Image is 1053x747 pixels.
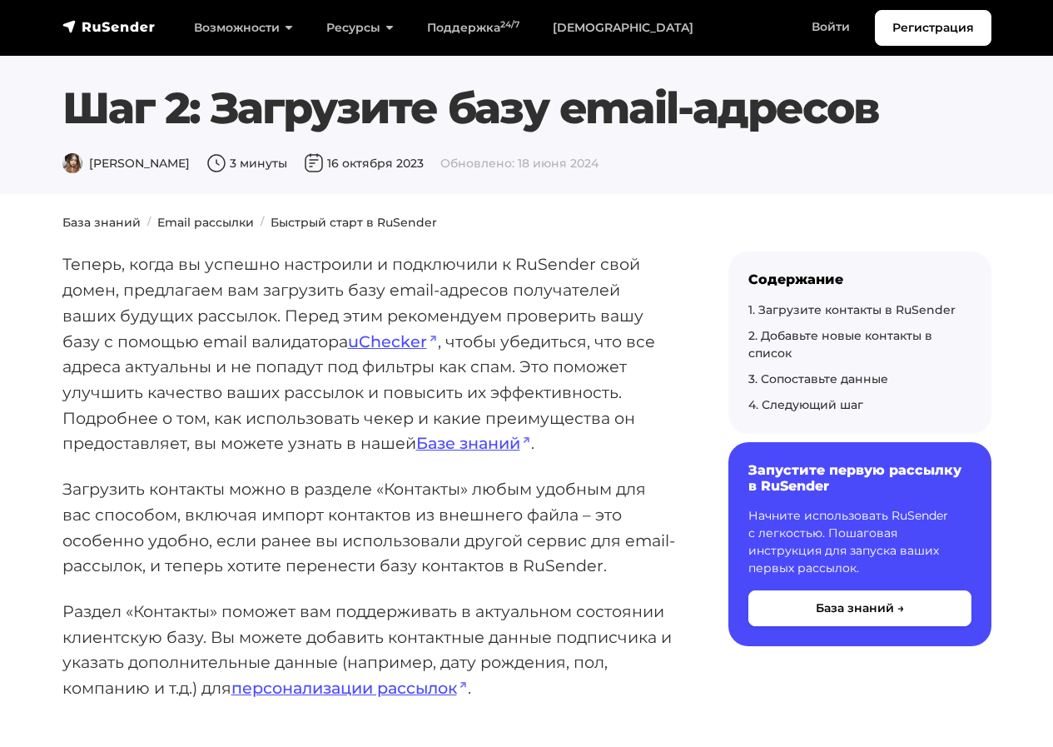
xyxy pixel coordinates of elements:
[748,507,971,577] p: Начните использовать RuSender с легкостью. Пошаговая инструкция для запуска ваших первых рассылок.
[304,153,324,173] img: Дата публикации
[748,462,971,494] h6: Запустите первую рассылку в RuSender
[416,433,531,453] a: Базе знаний
[440,156,599,171] span: Обновлено: 18 июня 2024
[62,215,141,230] a: База знаний
[206,153,226,173] img: Время чтения
[748,397,863,412] a: 4. Следующий шаг
[795,10,867,44] a: Войти
[304,156,424,171] span: 16 октября 2023
[62,599,675,701] p: Раздел «Контакты» поможет вам поддерживать в актуальном состоянии клиентскую базу. Вы можете доба...
[500,19,519,30] sup: 24/7
[52,214,1001,232] nav: breadcrumb
[410,11,536,45] a: Поддержка24/7
[62,156,190,171] span: [PERSON_NAME]
[728,442,991,646] a: Запустите первую рассылку в RuSender Начните использовать RuSender с легкостью. Пошаговая инструк...
[62,251,675,456] p: Теперь, когда вы успешно настроили и подключили к RuSender свой домен, предлагаем вам загрузить б...
[62,476,675,579] p: Загрузить контакты можно в разделе «Контакты» любым удобным для вас способом, включая импорт конт...
[62,18,156,35] img: RuSender
[875,10,991,46] a: Регистрация
[536,11,710,45] a: [DEMOGRAPHIC_DATA]
[206,156,287,171] span: 3 минуты
[271,215,437,230] a: Быстрый старт в RuSender
[157,215,254,230] a: Email рассылки
[310,11,410,45] a: Ресурсы
[348,331,438,351] a: uChecker
[748,271,971,287] div: Содержание
[748,328,932,361] a: 2. Добавьте новые контакты в список
[748,371,888,386] a: 3. Сопоставьте данные
[231,678,468,698] a: персонализации рассылок
[177,11,310,45] a: Возможности
[748,590,971,626] button: База знаний →
[748,302,956,317] a: 1. Загрузите контакты в RuSender
[62,82,991,134] h1: Шаг 2: Загрузите базу email-адресов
